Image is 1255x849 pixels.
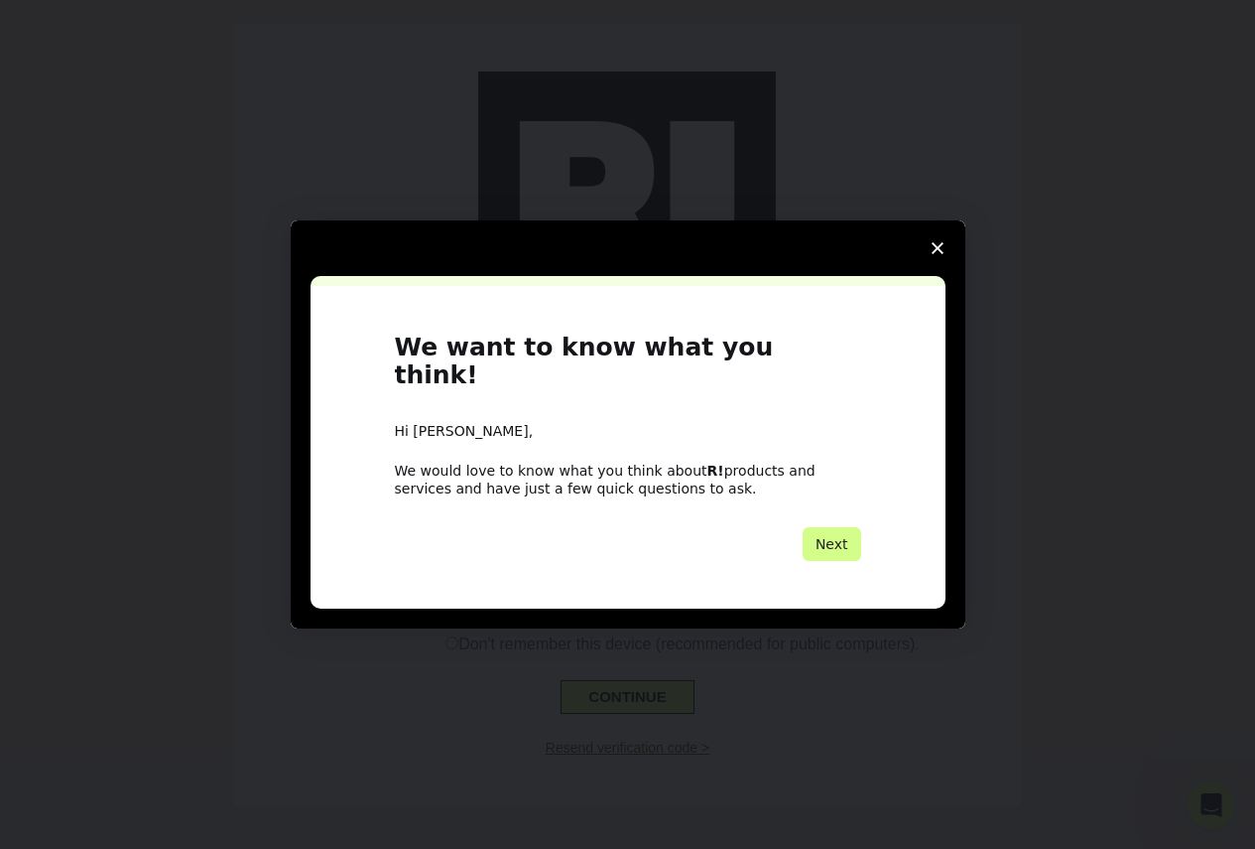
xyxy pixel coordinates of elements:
[803,527,861,561] button: Next
[395,422,861,442] div: Hi [PERSON_NAME],
[707,463,724,479] b: R!
[910,220,965,276] span: Close survey
[395,462,861,497] div: We would love to know what you think about products and services and have just a few quick questi...
[395,334,861,402] h1: We want to know what you think!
